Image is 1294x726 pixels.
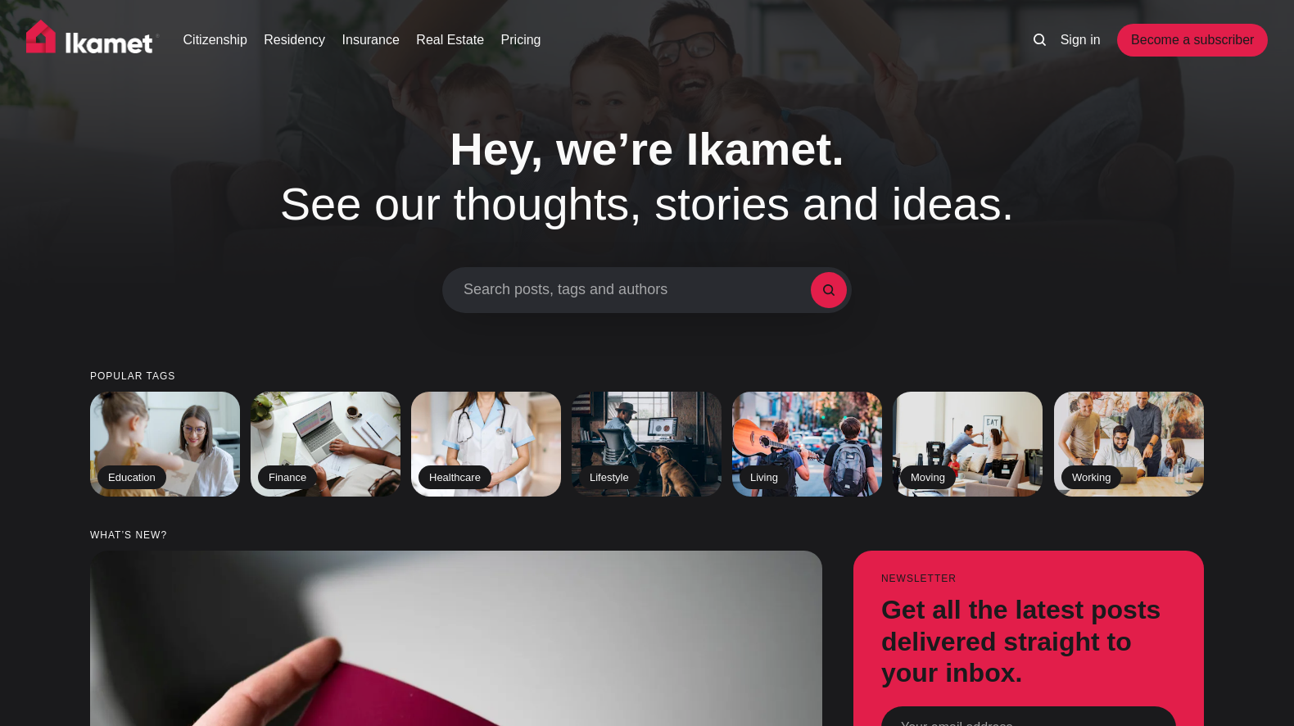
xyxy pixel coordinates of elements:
[464,281,811,299] span: Search posts, tags and authors
[881,594,1176,688] h3: Get all the latest posts delivered straight to your inbox.
[900,465,956,490] h2: Moving
[881,574,1176,584] small: Newsletter
[893,392,1043,497] a: Moving
[579,465,640,490] h2: Lifestyle
[229,121,1065,231] h1: See our thoughts, stories and ideas.
[342,30,400,50] a: Insurance
[411,392,561,497] a: Healthcare
[1117,24,1268,57] a: Become a subscriber
[258,465,317,490] h2: Finance
[264,30,325,50] a: Residency
[416,30,484,50] a: Real Estate
[97,465,166,490] h2: Education
[740,465,789,490] h2: Living
[501,30,541,50] a: Pricing
[1061,465,1121,490] h2: Working
[572,392,722,497] a: Lifestyle
[90,371,1204,382] small: Popular tags
[732,392,882,497] a: Living
[450,123,844,175] span: Hey, we’re Ikamet.
[183,30,247,50] a: Citizenship
[251,392,400,497] a: Finance
[90,530,1204,541] small: What’s new?
[1061,30,1101,50] a: Sign in
[419,465,491,490] h2: Healthcare
[1054,392,1204,497] a: Working
[90,392,240,497] a: Education
[26,20,161,61] img: Ikamet home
